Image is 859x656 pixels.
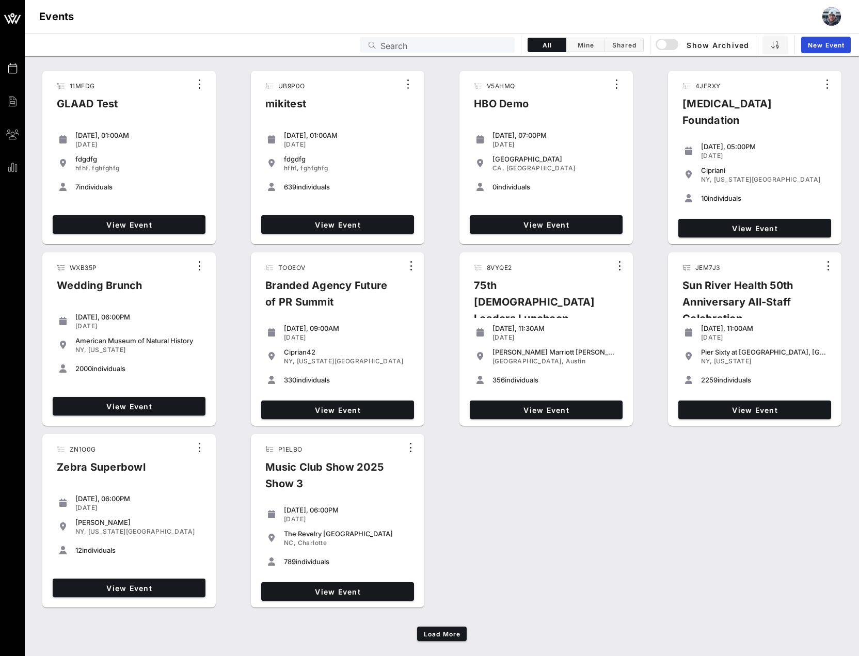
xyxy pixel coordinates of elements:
button: All [528,38,566,52]
span: [GEOGRAPHIC_DATA], [492,357,564,365]
span: 8VYQE2 [487,264,512,271]
span: Charlotte [298,539,327,547]
span: UB9P0O [278,82,305,90]
div: [DATE], 06:00PM [75,313,201,321]
div: individuals [284,183,410,191]
span: 356 [492,376,505,384]
span: View Event [57,220,201,229]
span: NY, [284,357,295,365]
div: [DATE], 11:30AM [492,324,618,332]
span: Shared [611,41,637,49]
span: View Event [682,224,827,233]
div: [DATE], 07:00PM [492,131,618,139]
div: Zebra Superbowl [49,459,154,484]
div: [DATE], 09:00AM [284,324,410,332]
span: TOOEOV [278,264,305,271]
span: ZN1O0G [70,445,96,453]
div: individuals [284,376,410,384]
span: NY, [75,527,86,535]
span: 12 [75,546,82,554]
span: 330 [284,376,296,384]
span: hfhf, [75,164,90,172]
div: The Revelry [GEOGRAPHIC_DATA] [284,530,410,538]
div: Wedding Brunch [49,277,151,302]
div: [DATE] [492,333,618,342]
span: V5AHMQ [487,82,515,90]
span: 0 [492,183,497,191]
div: Pier Sixty at [GEOGRAPHIC_DATA], [GEOGRAPHIC_DATA] in [GEOGRAPHIC_DATA] [701,348,827,356]
a: View Event [261,401,414,419]
div: [DATE], 01:00AM [75,131,201,139]
div: [DATE] [75,504,201,512]
span: All [534,41,560,49]
span: View Event [682,406,827,414]
div: [DATE] [75,140,201,149]
span: NY, [701,175,712,183]
a: View Event [53,397,205,415]
div: 75th [DEMOGRAPHIC_DATA] Leaders Luncheon Series [466,277,611,351]
div: [DATE], 06:00PM [284,506,410,514]
a: View Event [261,215,414,234]
div: [GEOGRAPHIC_DATA] [492,155,618,163]
div: individuals [75,364,201,373]
div: [DATE] [284,140,410,149]
div: [DATE] [701,333,827,342]
div: fdgdfg [284,155,410,163]
span: [US_STATE][GEOGRAPHIC_DATA] [297,357,404,365]
div: [PERSON_NAME] Marriott [PERSON_NAME] [492,348,618,356]
a: View Event [678,401,831,419]
span: View Event [474,406,618,414]
span: Austin [566,357,585,365]
span: fghfghfg [300,164,328,172]
div: Branded Agency Future of PR Summit [257,277,403,318]
span: fghfghfg [92,164,119,172]
span: View Event [265,587,410,596]
div: American Museum of Natural History [75,337,201,345]
div: fdgdfg [75,155,201,163]
button: Mine [566,38,605,52]
div: individuals [75,546,201,554]
h1: Events [39,8,74,25]
span: View Event [57,584,201,593]
a: View Event [261,582,414,601]
span: 10 [701,194,708,202]
span: [GEOGRAPHIC_DATA] [506,164,576,172]
button: Load More [417,627,467,641]
span: 4JERXY [695,82,720,90]
div: [DATE] [492,140,618,149]
a: View Event [53,579,205,597]
span: 11MFDG [70,82,94,90]
div: [DATE], 05:00PM [701,142,827,151]
span: 2000 [75,364,92,373]
div: [DATE], 06:00PM [75,494,201,503]
div: [DATE] [284,333,410,342]
div: [PERSON_NAME] [75,518,201,526]
div: mikitest [257,95,314,120]
div: GLAAD Test [49,95,126,120]
span: 7 [75,183,79,191]
div: Cipriani [701,166,827,174]
span: View Event [265,220,410,229]
div: Music Club Show 2025 Show 3 [257,459,402,500]
span: CA, [492,164,504,172]
div: [DATE], 01:00AM [284,131,410,139]
a: View Event [53,215,205,234]
span: [US_STATE][GEOGRAPHIC_DATA] [714,175,821,183]
div: Sun River Health 50th Anniversary All-Staff Celebration [674,277,820,335]
span: View Event [474,220,618,229]
span: NY, [75,346,86,354]
a: View Event [470,401,623,419]
a: New Event [801,37,851,53]
a: View Event [678,219,831,237]
span: Load More [423,630,460,638]
span: P1ELBO [278,445,302,453]
div: [DATE] [701,152,827,160]
a: View Event [470,215,623,234]
span: hfhf, [284,164,299,172]
div: [DATE], 11:00AM [701,324,827,332]
div: HBO Demo [466,95,537,120]
div: Ciprian42 [284,348,410,356]
div: individuals [701,194,827,202]
span: WXB35P [70,264,97,271]
span: NC, [284,539,296,547]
